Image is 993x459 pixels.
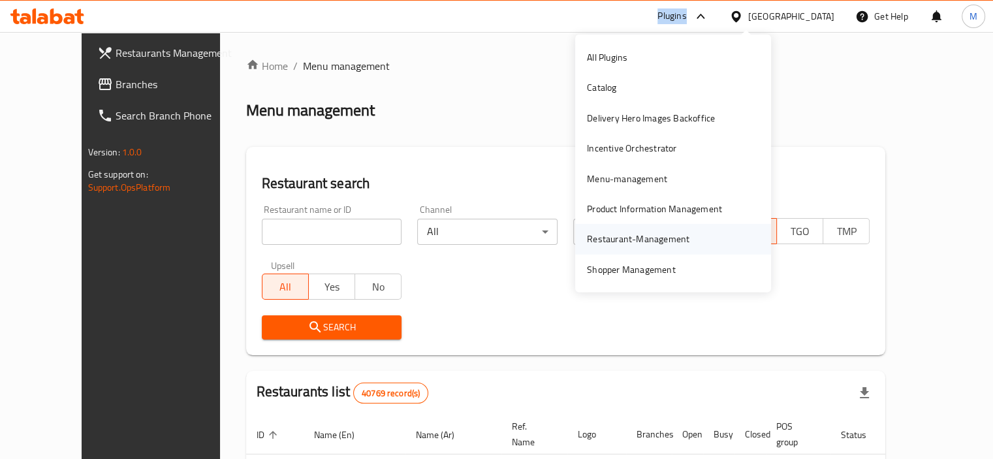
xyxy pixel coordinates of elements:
span: Restaurants Management [116,45,237,61]
span: Name (Ar) [416,427,471,443]
span: All [268,277,304,296]
button: TMP [823,218,870,244]
div: Catalog [587,80,616,95]
h2: Menu management [246,100,375,121]
div: Product Information Management [587,202,722,216]
th: Busy [703,415,734,454]
th: Logo [567,415,626,454]
div: All [417,219,558,245]
div: Shopper Management [587,262,676,277]
div: Restaurant-Management [587,232,689,246]
span: Ref. Name [512,419,552,450]
div: Total records count [353,383,428,404]
button: All [262,274,309,300]
div: All [573,219,714,245]
a: Restaurants Management [87,37,247,69]
h2: Restaurant search [262,174,870,193]
span: Name (En) [314,427,371,443]
span: POS group [776,419,815,450]
span: Yes [314,277,350,296]
th: Branches [626,415,672,454]
span: TGO [782,222,818,241]
div: Export file [849,377,880,409]
div: Menu-management [587,171,667,185]
span: 40769 record(s) [354,387,428,400]
button: Yes [308,274,355,300]
span: Get support on: [88,166,148,183]
input: Search for restaurant name or ID.. [262,219,402,245]
span: Search Branch Phone [116,108,237,123]
span: ID [257,427,281,443]
span: Branches [116,76,237,92]
span: No [360,277,396,296]
div: [GEOGRAPHIC_DATA] [748,9,834,24]
label: Upsell [271,261,295,270]
a: Branches [87,69,247,100]
nav: breadcrumb [246,58,886,74]
span: Version: [88,144,120,161]
div: All Plugins [587,50,627,65]
span: Status [841,427,883,443]
th: Open [672,415,703,454]
a: Home [246,58,288,74]
span: Search [272,319,392,336]
span: 1.0.0 [122,144,142,161]
li: / [293,58,298,74]
button: Search [262,315,402,340]
div: Plugins [657,8,686,24]
span: M [969,9,977,24]
h2: Restaurants list [257,382,429,404]
th: Closed [734,415,766,454]
button: TGO [776,218,823,244]
div: Delivery Hero Images Backoffice [587,111,715,125]
span: Menu management [303,58,390,74]
span: TMP [828,222,864,241]
a: Support.OpsPlatform [88,179,171,196]
button: No [355,274,402,300]
div: Incentive Orchestrator [587,141,676,155]
a: Search Branch Phone [87,100,247,131]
